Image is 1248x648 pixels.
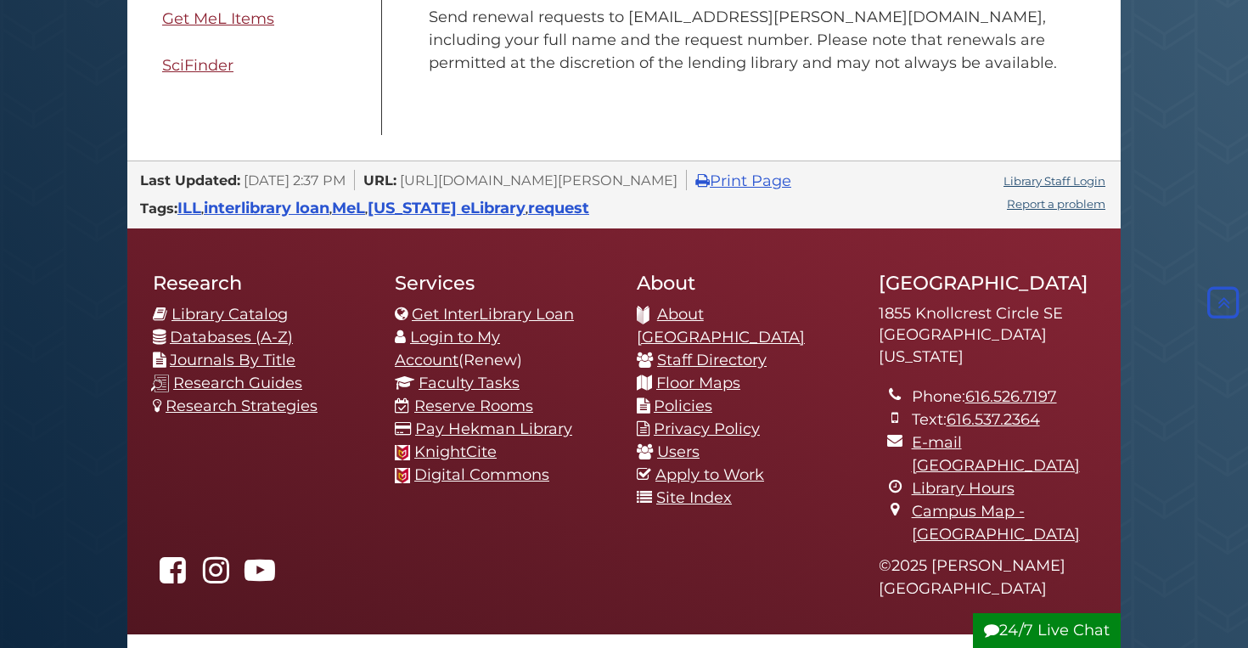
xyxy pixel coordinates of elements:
a: Library Staff Login [1003,174,1105,188]
a: Login to My Account [395,328,500,369]
a: Apply to Work [655,465,764,484]
li: Text: [912,409,1095,431]
a: Floor Maps [656,374,740,392]
p: © 2025 [PERSON_NAME][GEOGRAPHIC_DATA] [879,555,1095,600]
a: Digital Commons [414,465,549,484]
span: [DATE] 2:37 PM [244,172,346,189]
h2: Research [153,271,369,295]
a: Library Catalog [171,305,288,324]
span: SciFinder [162,55,233,74]
img: Calvin favicon logo [395,468,410,483]
h2: [GEOGRAPHIC_DATA] [879,271,1095,295]
a: Site Index [656,488,732,507]
a: 616.537.2364 [947,410,1040,429]
a: Databases (A-Z) [170,328,293,347]
a: KnightCite [414,442,497,461]
a: interlibrary loan [204,199,329,217]
a: About [GEOGRAPHIC_DATA] [637,305,805,347]
a: Users [657,442,700,461]
a: Get InterLibrary Loan [412,305,574,324]
a: hekmanlibrary on Instagram [196,566,235,585]
a: Hekman Library on Facebook [153,566,192,585]
address: 1855 Knollcrest Circle SE [GEOGRAPHIC_DATA][US_STATE] [879,303,1095,369]
a: Journals By Title [170,351,295,369]
a: Research Strategies [166,397,318,415]
img: Calvin favicon logo [395,445,410,460]
a: Back to Top [1203,293,1244,312]
button: 24/7 Live Chat [973,613,1121,648]
a: SciFinder [153,46,368,84]
a: 616.526.7197 [965,387,1057,406]
a: Report a problem [1007,197,1105,211]
span: Tags: [140,200,177,217]
a: MeL [332,199,365,217]
a: Hekman Library on YouTube [240,566,279,585]
span: , , , , [177,204,589,216]
a: E-mail [GEOGRAPHIC_DATA] [912,433,1080,475]
a: Campus Map - [GEOGRAPHIC_DATA] [912,502,1080,544]
a: Pay Hekman Library [415,420,572,438]
span: [URL][DOMAIN_NAME][PERSON_NAME] [400,172,677,189]
a: Reserve Rooms [414,397,533,415]
li: Phone: [912,386,1095,409]
a: Policies [654,397,712,415]
a: Faculty Tasks [419,374,520,392]
a: Privacy Policy [654,420,760,438]
h2: Services [395,271,611,295]
img: research-guides-icon-white_37x37.png [151,375,169,392]
a: Library Hours [912,479,1015,498]
span: URL: [363,172,396,189]
li: (Renew) [395,326,611,372]
span: Get MeL Items [162,9,274,28]
h2: About [637,271,853,295]
a: request [528,199,589,217]
i: Print Page [695,173,710,189]
a: [US_STATE] eLibrary [368,199,526,217]
span: Last Updated: [140,172,240,189]
a: Staff Directory [657,351,767,369]
a: Print Page [695,172,791,190]
a: ILL [177,199,201,217]
p: Send renewal requests to [EMAIL_ADDRESS][PERSON_NAME][DOMAIN_NAME], including your full name and ... [429,6,1061,75]
a: Research Guides [173,374,302,392]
